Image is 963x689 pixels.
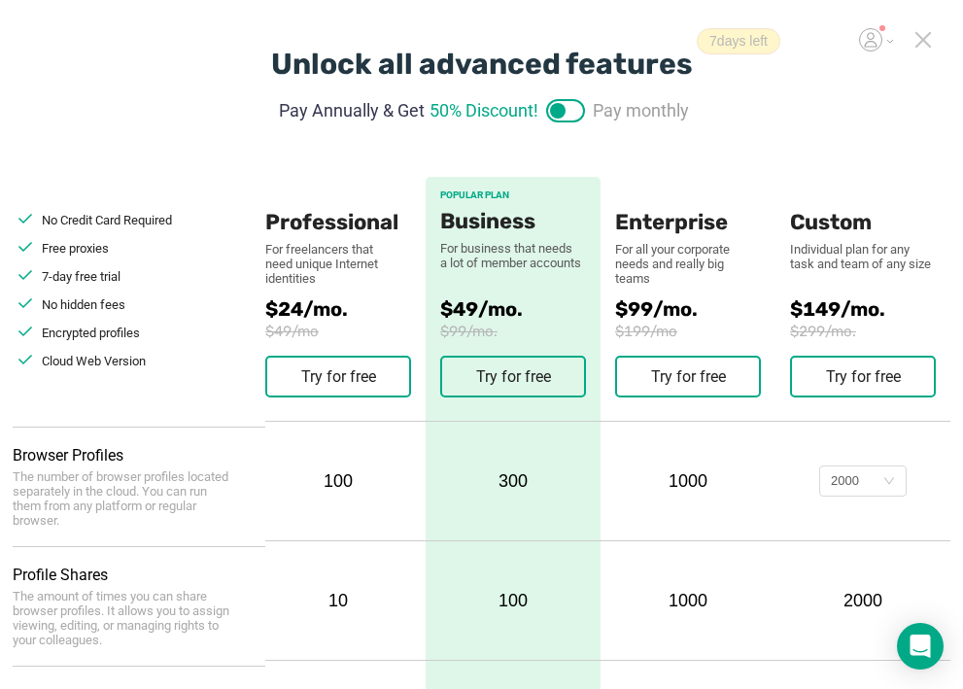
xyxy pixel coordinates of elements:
div: 10 [265,591,411,611]
button: Try for free [265,356,411,397]
span: $149/mo. [790,297,950,321]
div: Enterprise [615,177,761,235]
span: $99/mo. [440,323,586,340]
span: $199/mo [615,323,790,340]
span: 7-day free trial [42,269,120,284]
div: Profile Shares [13,566,265,584]
span: Pay Annually & Get [279,97,425,123]
button: Try for free [615,356,761,397]
span: 50% Discount! [430,97,538,123]
div: a lot of member accounts [440,256,586,270]
div: 2000 [790,591,936,611]
span: No hidden fees [42,297,125,312]
div: 300 [426,422,601,540]
i: icon: down [883,475,895,489]
div: Browser Profiles [13,446,265,465]
div: 1000 [615,591,761,611]
span: Free proxies [42,241,109,256]
div: 100 [426,541,601,660]
span: $299/mo. [790,323,950,340]
span: $49/mo. [440,297,586,321]
span: $99/mo. [615,297,790,321]
span: No Credit Card Required [42,213,172,227]
button: Try for free [440,356,586,397]
div: 1000 [615,471,761,492]
div: The number of browser profiles located separately in the cloud. You can run them from any platfor... [13,469,236,528]
span: 7 days left [697,28,780,54]
div: POPULAR PLAN [440,189,586,201]
div: For business that needs [440,241,586,256]
span: $49/mo [265,323,426,340]
div: Unlock all advanced features [271,47,693,82]
div: Individual plan for any task and team of any size [790,242,936,271]
span: Cloud Web Version [42,354,146,368]
span: Pay monthly [593,97,689,123]
div: 2000 [831,466,859,496]
div: The amount of times you can share browser profiles. It allows you to assign viewing, editing, or ... [13,589,236,647]
sup: 1 [879,25,885,31]
div: Professional [265,177,411,235]
div: Open Intercom Messenger [897,623,944,670]
div: Business [440,209,586,234]
div: Custom [790,177,936,235]
div: For freelancers that need unique Internet identities [265,242,392,286]
div: 100 [265,471,411,492]
span: $24/mo. [265,297,426,321]
span: Encrypted profiles [42,326,140,340]
div: For all your corporate needs and really big teams [615,242,761,286]
button: Try for free [790,356,936,397]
